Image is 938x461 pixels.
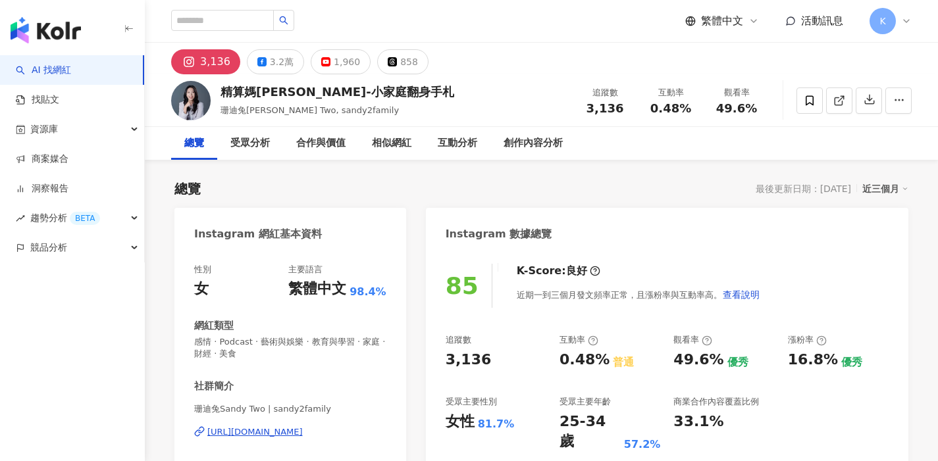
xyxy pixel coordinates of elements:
[446,350,492,370] div: 3,136
[400,53,418,71] div: 858
[756,183,851,194] div: 最後更新日期：[DATE]
[613,355,634,370] div: 普通
[372,135,411,151] div: 相似網紅
[580,86,630,99] div: 追蹤數
[30,114,58,144] span: 資源庫
[673,334,712,346] div: 觀看率
[230,135,270,151] div: 受眾分析
[438,135,477,151] div: 互動分析
[560,412,621,452] div: 25-34 歲
[16,214,25,223] span: rise
[194,264,211,276] div: 性別
[288,264,323,276] div: 主要語言
[30,233,67,262] span: 競品分析
[701,14,743,28] span: 繁體中文
[11,17,81,43] img: logo
[221,84,454,100] div: 精算媽[PERSON_NAME]-小家庭翻身手札
[200,53,230,71] div: 3,136
[174,180,201,198] div: 總覽
[723,289,760,300] span: 查看說明
[560,350,610,370] div: 0.48%
[184,135,204,151] div: 總覽
[446,412,475,432] div: 女性
[171,81,211,120] img: KOL Avatar
[350,285,386,299] span: 98.4%
[194,379,234,393] div: 社群簡介
[646,86,696,99] div: 互動率
[70,212,100,225] div: BETA
[841,355,862,370] div: 優秀
[16,182,68,195] a: 洞察報告
[270,53,294,71] div: 3.2萬
[194,336,386,360] span: 感情 · Podcast · 藝術與娛樂 · 教育與學習 · 家庭 · 財經 · 美食
[446,272,479,299] div: 85
[247,49,304,74] button: 3.2萬
[650,102,691,115] span: 0.48%
[311,49,371,74] button: 1,960
[673,412,723,432] div: 33.1%
[879,14,885,28] span: K
[716,102,757,115] span: 49.6%
[194,319,234,333] div: 網紅類型
[16,93,59,107] a: 找貼文
[288,279,346,299] div: 繁體中文
[194,426,386,438] a: [URL][DOMAIN_NAME]
[446,334,471,346] div: 追蹤數
[788,334,827,346] div: 漲粉率
[586,101,624,115] span: 3,136
[801,14,843,27] span: 活動訊息
[712,86,762,99] div: 觀看率
[446,227,552,241] div: Instagram 數據總覽
[727,355,748,370] div: 優秀
[334,53,360,71] div: 1,960
[722,281,760,308] button: 查看說明
[673,350,723,370] div: 49.6%
[788,350,838,370] div: 16.8%
[673,396,759,408] div: 商業合作內容覆蓋比例
[194,279,209,299] div: 女
[446,396,497,408] div: 受眾主要性別
[624,437,661,452] div: 57.2%
[377,49,429,74] button: 858
[171,49,240,74] button: 3,136
[517,264,600,278] div: K-Score :
[560,396,611,408] div: 受眾主要年齡
[504,135,563,151] div: 創作內容分析
[194,227,322,241] div: Instagram 網紅基本資料
[16,153,68,166] a: 商案媒合
[30,203,100,233] span: 趨勢分析
[221,105,399,115] span: 珊迪兔[PERSON_NAME] Two, sandy2family
[207,426,303,438] div: [URL][DOMAIN_NAME]
[279,16,288,25] span: search
[296,135,346,151] div: 合作與價值
[194,403,386,415] span: 珊迪兔Sandy Two | sandy2family
[566,264,587,278] div: 良好
[517,281,760,308] div: 近期一到三個月發文頻率正常，且漲粉率與互動率高。
[478,417,515,431] div: 81.7%
[16,64,71,77] a: searchAI 找網紅
[862,180,908,197] div: 近三個月
[560,334,598,346] div: 互動率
